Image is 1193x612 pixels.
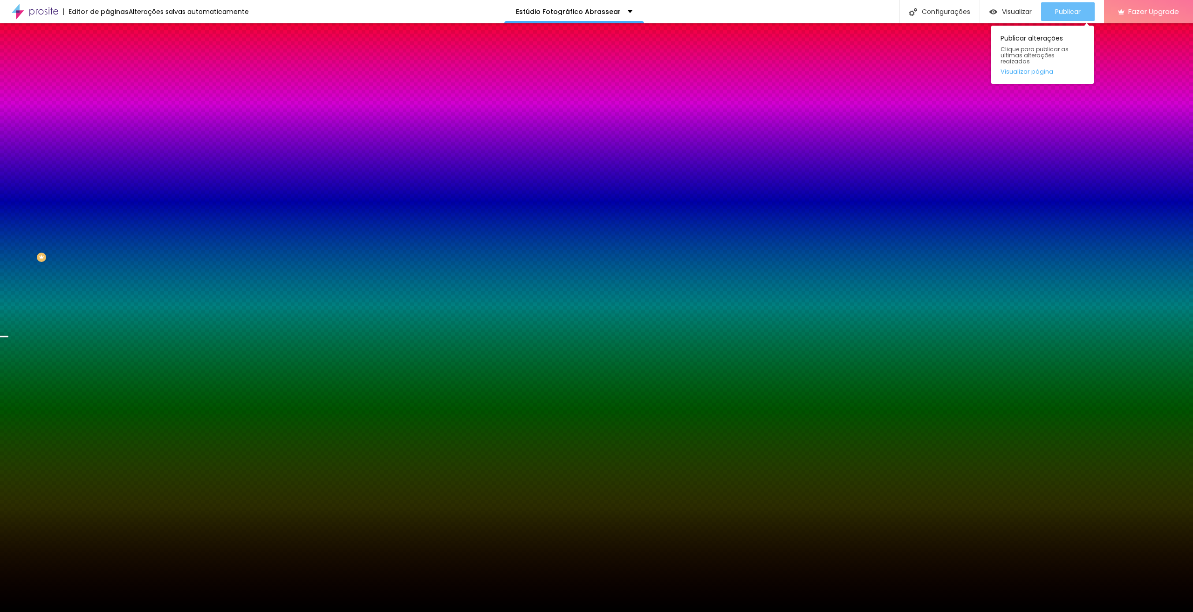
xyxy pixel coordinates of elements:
[991,26,1094,84] div: Publicar alterações
[980,2,1041,21] button: Visualizar
[1128,7,1179,15] span: Fazer Upgrade
[1041,2,1095,21] button: Publicar
[1001,46,1084,65] span: Clique para publicar as ultimas alterações reaizadas
[129,8,249,15] div: Alterações salvas automaticamente
[989,8,997,16] img: view-1.svg
[1001,69,1084,75] a: Visualizar página
[63,8,129,15] div: Editor de páginas
[909,8,917,16] img: Icone
[516,8,621,15] p: Estúdio Fotográfico Abrassear
[1055,8,1081,15] span: Publicar
[1002,8,1032,15] span: Visualizar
